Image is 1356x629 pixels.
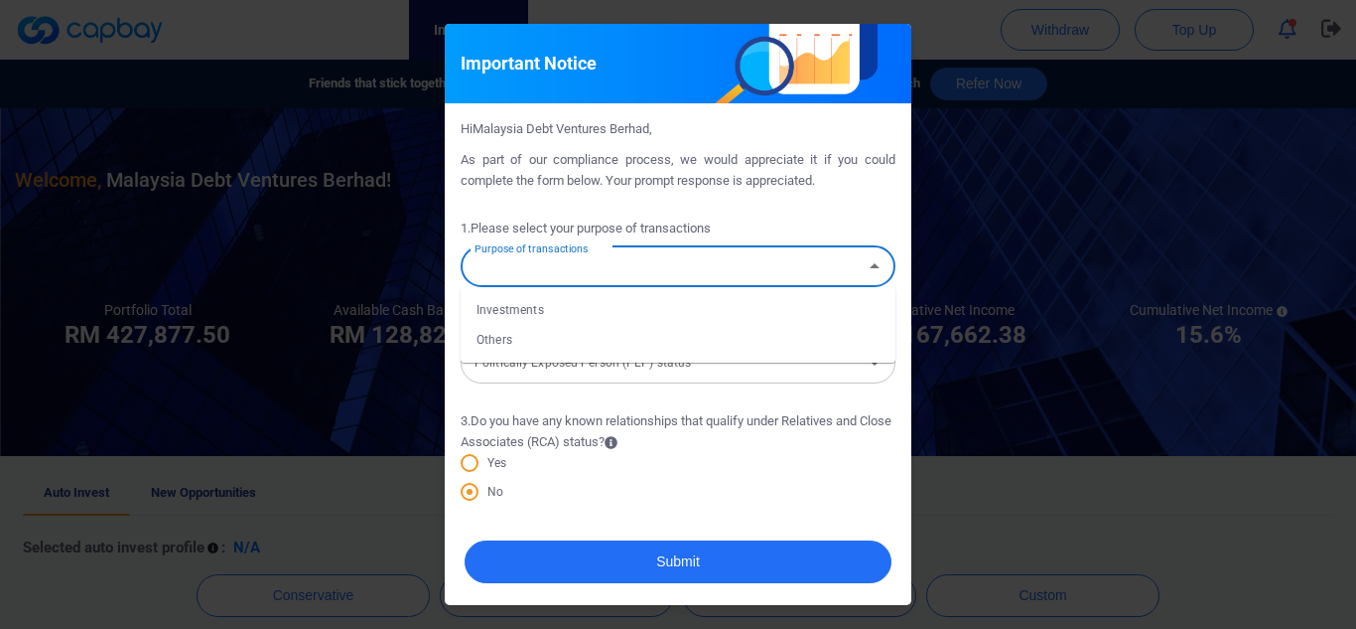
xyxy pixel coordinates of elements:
[461,150,895,192] p: As part of our compliance process, we would appreciate it if you could complete the form below. Y...
[475,236,589,261] label: Purpose of transactions
[461,295,895,325] li: Investments
[861,252,888,280] button: Close
[461,52,597,76] h5: Important Notice
[461,219,711,239] span: 1 . Please select your purpose of transactions
[478,483,503,501] span: No
[465,541,891,583] button: Submit
[461,325,895,355] li: Others
[478,454,506,472] span: Yes
[461,119,895,140] p: Hi Malaysia Debt Ventures Berhad ,
[461,411,895,453] span: 3 . Do you have any known relationships that qualify under Relatives and Close Associates (RCA) s...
